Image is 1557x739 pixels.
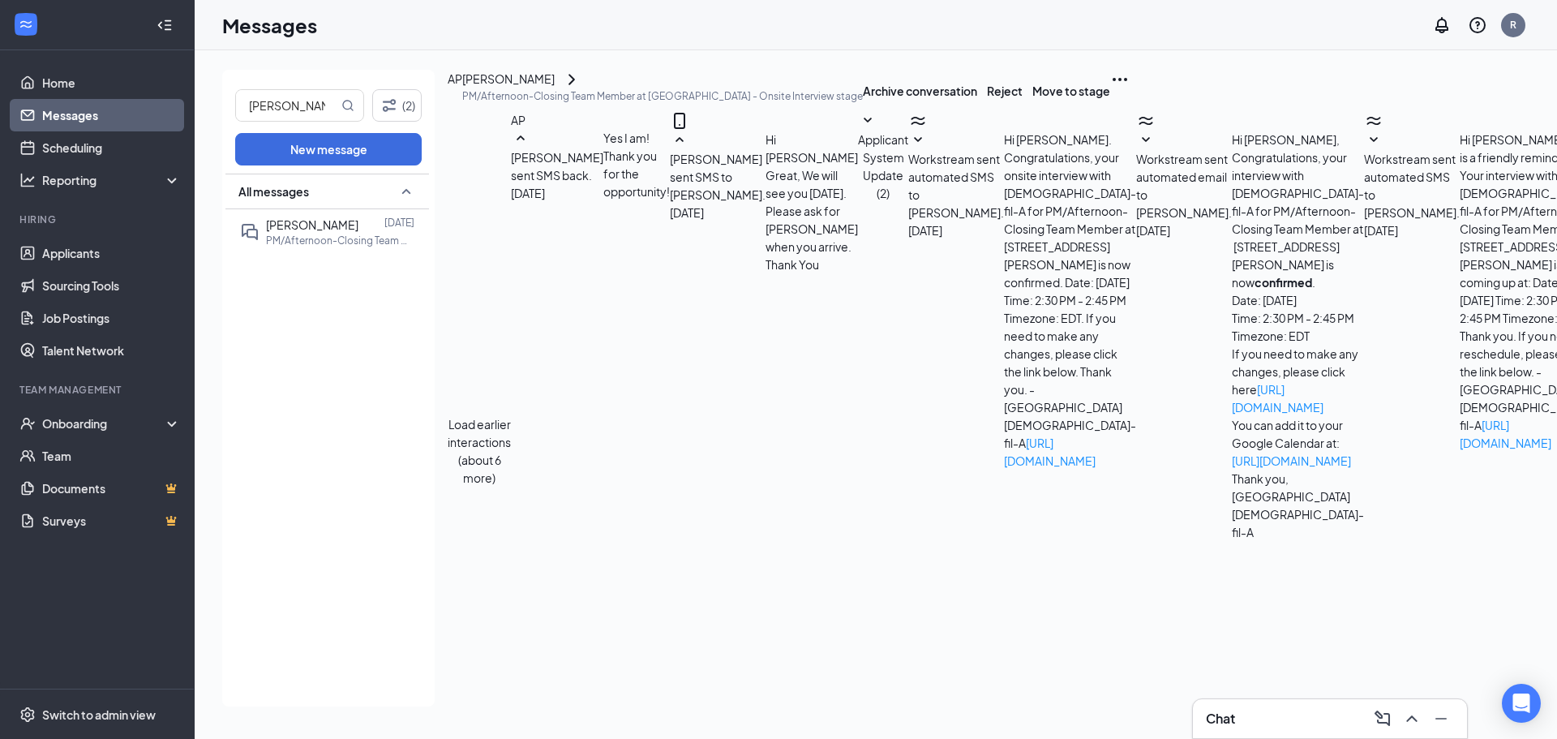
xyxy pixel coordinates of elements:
button: Reject [987,70,1023,111]
a: [URL][DOMAIN_NAME] [1460,418,1551,450]
span: [DATE] [1364,221,1398,239]
span: Workstream sent automated SMS to [PERSON_NAME]. [1364,152,1460,220]
svg: WorkstreamLogo [1364,111,1383,131]
a: Messages [42,99,181,131]
svg: ComposeMessage [1373,709,1392,728]
svg: Ellipses [1110,70,1130,89]
button: ChevronUp [1399,706,1425,732]
svg: ChevronRight [562,70,581,89]
p: PM/Afternoon-Closing Team Member at [GEOGRAPHIC_DATA] [266,234,412,247]
svg: Collapse [157,17,173,33]
div: R [1510,18,1516,32]
div: Switch to admin view [42,707,156,723]
p: [GEOGRAPHIC_DATA] [DEMOGRAPHIC_DATA]-fil-A [1232,488,1364,541]
a: SurveysCrown [42,505,181,537]
svg: DoubleChat [240,222,259,242]
div: Hiring [19,213,178,226]
svg: WorkstreamLogo [908,111,928,131]
a: [URL][DOMAIN_NAME] [1232,382,1323,415]
button: ComposeMessage [1370,706,1396,732]
svg: SmallChevronUp [511,129,530,148]
svg: Filter [380,96,399,115]
span: [PERSON_NAME] [266,217,358,232]
a: Talent Network [42,334,181,367]
p: Congratulations, your interview with [DEMOGRAPHIC_DATA]-fil-A for PM/Afternoon-Closing Team Membe... [1232,148,1364,291]
strong: confirmed [1255,275,1312,290]
svg: SmallChevronUp [670,131,689,150]
span: Hi [PERSON_NAME] Great, We will see you [DATE]. Please ask for [PERSON_NAME] when you arrive. Tha... [766,132,858,272]
a: DocumentsCrown [42,472,181,505]
span: Yes I am! Thank you for the opportunity! [603,131,670,199]
svg: WorkstreamLogo [1136,111,1156,131]
input: Search [236,90,338,121]
button: Move to stage [1032,70,1110,111]
svg: Notifications [1432,15,1452,35]
svg: Analysis [19,172,36,188]
svg: WorkstreamLogo [18,16,34,32]
button: Load earlier interactions (about 6 more) [448,415,511,487]
p: [DATE] [384,216,414,230]
svg: Minimize [1431,709,1451,728]
p: If you need to make any changes, please click here [1232,345,1364,416]
button: Filter (2) [372,89,422,122]
div: Team Management [19,383,178,397]
div: [PERSON_NAME] [462,70,555,89]
a: [URL][DOMAIN_NAME] [1232,453,1351,468]
svg: SmallChevronDown [1136,131,1156,150]
svg: ChevronUp [1402,709,1422,728]
div: AP [511,111,670,129]
p: PM/Afternoon-Closing Team Member at [GEOGRAPHIC_DATA] - Onsite Interview stage [462,89,863,103]
a: Team [42,440,181,472]
span: [PERSON_NAME] sent SMS back. [511,150,603,183]
div: Reporting [42,172,182,188]
span: [DATE] [908,221,942,239]
a: [URL][DOMAIN_NAME] [1004,436,1096,468]
a: Applicants [42,237,181,269]
svg: Settings [19,707,36,723]
svg: SmallChevronUp [397,182,416,201]
svg: QuestionInfo [1468,15,1487,35]
p: Thank you, [1232,470,1364,488]
span: [DATE] [670,204,704,221]
svg: MagnifyingGlass [341,99,354,112]
span: [PERSON_NAME] sent SMS to [PERSON_NAME]. [670,152,766,202]
svg: SmallChevronDown [858,111,877,131]
button: SmallChevronDownApplicant System Update (2) [858,111,908,202]
p: Date: [DATE] Time: 2:30 PM - 2:45 PM Timezone: EDT [1232,291,1364,345]
h1: Messages [222,11,317,39]
a: Scheduling [42,131,181,164]
button: Archive conversation [863,70,977,111]
button: Minimize [1428,706,1454,732]
a: Home [42,67,181,99]
span: Applicant System Update (2) [858,132,908,200]
p: Hi [PERSON_NAME], [1232,131,1364,148]
a: Sourcing Tools [42,269,181,302]
div: Onboarding [42,415,167,432]
div: AP [448,70,462,88]
h3: Chat [1206,710,1235,728]
div: Open Intercom Messenger [1502,684,1541,723]
span: [DATE] [511,184,545,202]
svg: SmallChevronDown [1364,131,1383,150]
svg: SmallChevronDown [908,131,928,150]
svg: UserCheck [19,415,36,432]
span: All messages [238,183,309,200]
a: Job Postings [42,302,181,334]
span: Workstream sent automated email to [PERSON_NAME]. [1136,152,1232,220]
span: Workstream sent automated SMS to [PERSON_NAME]. [908,152,1004,220]
p: You can add it to your Google Calendar at: [1232,416,1364,470]
span: Hi [PERSON_NAME]. Congratulations, your onsite interview with [DEMOGRAPHIC_DATA]-fil-A for PM/Aft... [1004,132,1136,468]
span: [DATE] [1136,221,1170,239]
svg: MobileSms [670,111,689,131]
button: New message [235,133,422,165]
